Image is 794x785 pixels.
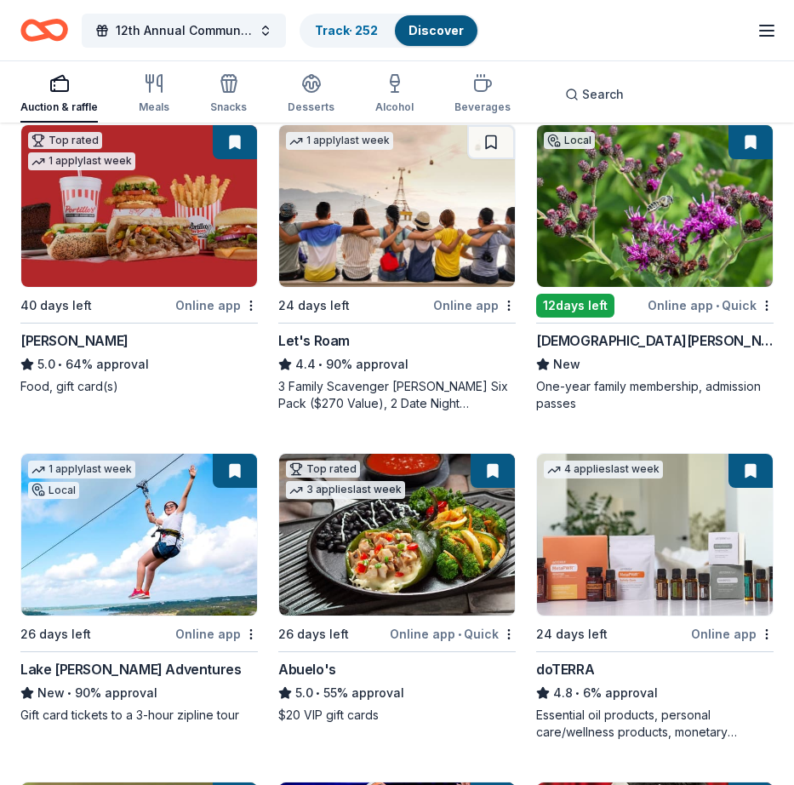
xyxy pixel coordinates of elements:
[691,623,774,645] div: Online app
[28,461,135,478] div: 1 apply last week
[28,132,102,149] div: Top rated
[116,20,252,41] span: 12th Annual Community Appreciation Dinner & Fundraiser
[278,453,516,724] a: Image for Abuelo's Top rated3 applieslast week26 days leftOnline app•QuickAbuelo's5.0•55% approva...
[20,354,258,375] div: 64% approval
[175,295,258,316] div: Online app
[286,461,360,478] div: Top rated
[544,132,595,149] div: Local
[454,100,511,114] div: Beverages
[278,124,516,412] a: Image for Let's Roam1 applylast week24 days leftOnline appLet's Roam4.4•90% approval3 Family Scav...
[536,683,774,703] div: 6% approval
[288,100,334,114] div: Desserts
[375,66,414,123] button: Alcohol
[300,14,479,48] button: Track· 252Discover
[286,132,393,150] div: 1 apply last week
[278,330,350,351] div: Let's Roam
[288,66,334,123] button: Desserts
[536,707,774,741] div: Essential oil products, personal care/wellness products, monetary donations
[210,66,247,123] button: Snacks
[278,659,336,679] div: Abuelo's
[20,66,98,123] button: Auction & raffle
[58,358,62,371] span: •
[278,683,516,703] div: 55% approval
[278,378,516,412] div: 3 Family Scavenger [PERSON_NAME] Six Pack ($270 Value), 2 Date Night Scavenger [PERSON_NAME] Two ...
[139,66,169,123] button: Meals
[536,294,614,318] div: 12 days left
[536,124,774,412] a: Image for Lady Bird Johnson Wildflower CenterLocal12days leftOnline app•Quick[DEMOGRAPHIC_DATA][P...
[278,354,516,375] div: 90% approval
[20,683,258,703] div: 90% approval
[210,100,247,114] div: Snacks
[537,454,773,616] img: Image for doTERRA
[315,23,378,37] a: Track· 252
[278,624,349,645] div: 26 days left
[20,453,258,724] a: Image for Lake Travis Zipline Adventures1 applylast weekLocal26 days leftOnline appLake [PERSON_N...
[20,10,68,50] a: Home
[318,358,323,371] span: •
[544,461,663,478] div: 4 applies last week
[537,125,773,287] img: Image for Lady Bird Johnson Wildflower Center
[295,683,313,703] span: 5.0
[28,482,79,499] div: Local
[458,627,461,641] span: •
[20,330,129,351] div: [PERSON_NAME]
[536,624,608,645] div: 24 days left
[67,686,71,700] span: •
[716,299,719,312] span: •
[536,378,774,412] div: One-year family membership, admission passes
[286,481,405,499] div: 3 applies last week
[21,454,257,616] img: Image for Lake Travis Zipline Adventures
[20,124,258,395] a: Image for Portillo'sTop rated1 applylast week40 days leftOnline app[PERSON_NAME]5.0•64% approvalF...
[82,14,286,48] button: 12th Annual Community Appreciation Dinner & Fundraiser
[279,125,515,287] img: Image for Let's Roam
[316,686,320,700] span: •
[648,295,774,316] div: Online app Quick
[536,330,774,351] div: [DEMOGRAPHIC_DATA][PERSON_NAME] Wildflower Center
[20,624,91,645] div: 26 days left
[536,659,594,679] div: doTERRA
[278,707,516,724] div: $20 VIP gift cards
[37,354,55,375] span: 5.0
[175,623,258,645] div: Online app
[390,623,516,645] div: Online app Quick
[20,659,241,679] div: Lake [PERSON_NAME] Adventures
[37,683,65,703] span: New
[20,378,258,395] div: Food, gift card(s)
[139,100,169,114] div: Meals
[279,454,515,616] img: Image for Abuelo's
[408,23,464,37] a: Discover
[553,683,573,703] span: 4.8
[375,100,414,114] div: Alcohol
[536,453,774,741] a: Image for doTERRA4 applieslast week24 days leftOnline appdoTERRA4.8•6% approvalEssential oil prod...
[278,295,350,316] div: 24 days left
[433,295,516,316] div: Online app
[454,66,511,123] button: Beverages
[295,354,316,375] span: 4.4
[20,100,98,114] div: Auction & raffle
[551,77,637,112] button: Search
[575,686,580,700] span: •
[20,707,258,724] div: Gift card tickets to a 3-hour zipline tour
[553,354,580,375] span: New
[28,152,135,170] div: 1 apply last week
[20,295,92,316] div: 40 days left
[21,125,257,287] img: Image for Portillo's
[582,84,624,105] span: Search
